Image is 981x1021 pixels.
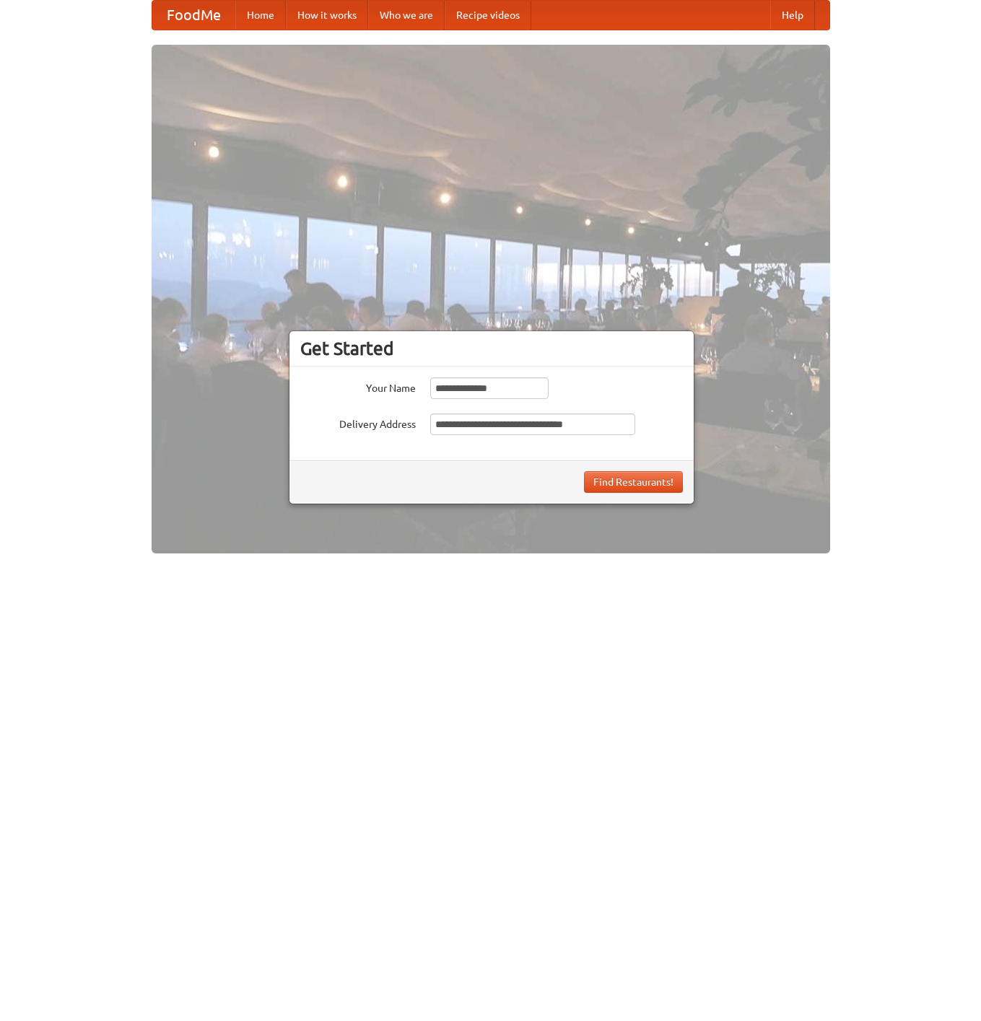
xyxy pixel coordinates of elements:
a: FoodMe [152,1,235,30]
button: Find Restaurants! [584,471,683,493]
a: Help [770,1,815,30]
a: Who we are [368,1,445,30]
a: Recipe videos [445,1,531,30]
a: Home [235,1,286,30]
a: How it works [286,1,368,30]
label: Delivery Address [300,413,416,431]
h3: Get Started [300,338,683,359]
label: Your Name [300,377,416,395]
